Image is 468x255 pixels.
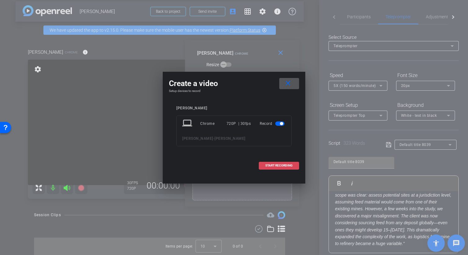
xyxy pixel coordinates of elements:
span: [PERSON_NAME] [182,136,213,141]
span: [PERSON_NAME] [214,136,245,141]
mat-icon: laptop [182,118,193,129]
button: START RECORDING [259,162,299,170]
mat-icon: close [284,80,292,87]
div: Record [260,118,286,129]
div: [PERSON_NAME] [176,106,292,111]
div: Create a video [169,78,299,89]
h4: Setup devices to record [169,89,299,93]
span: START RECORDING [265,164,293,167]
div: Chrome [200,118,227,129]
span: - [213,136,215,141]
div: 720P | 30fps [227,118,251,129]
